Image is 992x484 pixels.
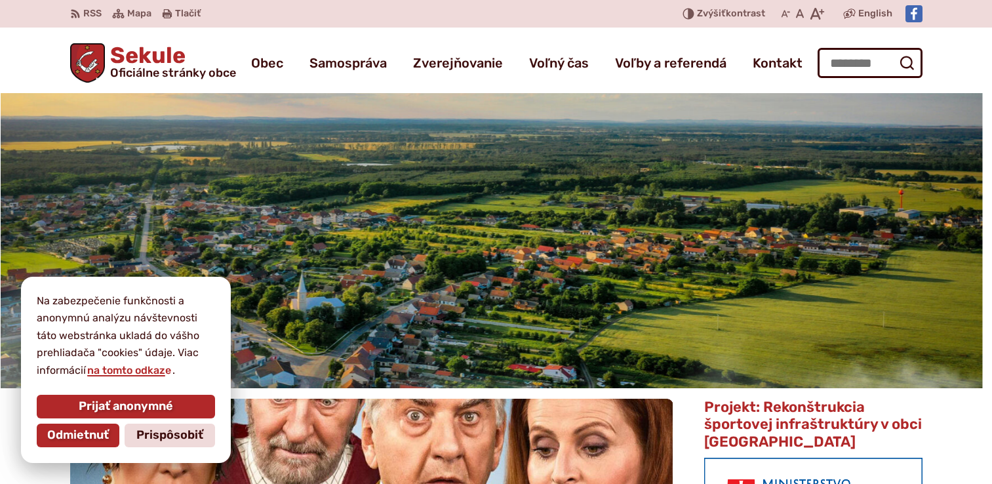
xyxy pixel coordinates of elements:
span: RSS [83,6,102,22]
img: Prejsť na Facebook stránku [905,5,923,22]
span: kontrast [697,9,765,20]
a: Voľby a referendá [615,45,726,81]
span: Prijať anonymné [79,399,173,414]
a: Logo Sekule, prejsť na domovskú stránku. [70,43,237,83]
a: Samospráva [309,45,387,81]
a: na tomto odkaze [86,364,172,376]
a: Obec [251,45,283,81]
a: Kontakt [753,45,803,81]
span: Oficiálne stránky obce [110,67,236,79]
button: Prispôsobiť [125,424,215,447]
h1: Sekule [105,45,236,79]
span: Odmietnuť [47,428,109,443]
span: Prispôsobiť [136,428,203,443]
span: Mapa [127,6,151,22]
span: English [858,6,892,22]
span: Zvýšiť [697,8,726,19]
a: Zverejňovanie [413,45,503,81]
span: Tlačiť [175,9,201,20]
button: Odmietnuť [37,424,119,447]
a: Voľný čas [529,45,589,81]
img: Prejsť na domovskú stránku [70,43,106,83]
p: Na zabezpečenie funkčnosti a anonymnú analýzu návštevnosti táto webstránka ukladá do vášho prehli... [37,292,215,379]
a: English [856,6,895,22]
span: Projekt: Rekonštrukcia športovej infraštruktúry v obci [GEOGRAPHIC_DATA] [704,398,922,451]
button: Prijať anonymné [37,395,215,418]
